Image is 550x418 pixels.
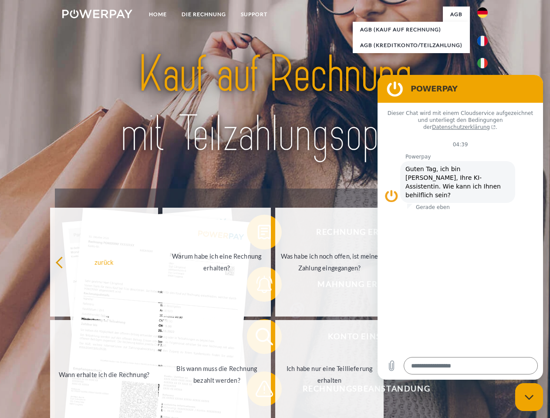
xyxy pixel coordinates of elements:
[275,208,384,317] a: Was habe ich noch offen, ist meine Zahlung eingegangen?
[477,36,488,46] img: fr
[142,7,174,22] a: Home
[233,7,275,22] a: SUPPORT
[168,250,266,274] div: Warum habe ich eine Rechnung erhalten?
[83,42,467,167] img: title-powerpay_de.svg
[443,7,470,22] a: agb
[62,10,132,18] img: logo-powerpay-white.svg
[477,58,488,68] img: it
[55,256,153,268] div: zurück
[353,22,470,37] a: AGB (Kauf auf Rechnung)
[280,363,378,386] div: Ich habe nur eine Teillieferung erhalten
[378,75,543,380] iframe: Messaging-Fenster
[353,37,470,53] a: AGB (Kreditkonto/Teilzahlung)
[55,368,153,380] div: Wann erhalte ich die Rechnung?
[477,7,488,18] img: de
[515,383,543,411] iframe: Schaltfläche zum Öffnen des Messaging-Fensters; Konversation läuft
[174,7,233,22] a: DIE RECHNUNG
[168,363,266,386] div: Bis wann muss die Rechnung bezahlt werden?
[280,250,378,274] div: Was habe ich noch offen, ist meine Zahlung eingegangen?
